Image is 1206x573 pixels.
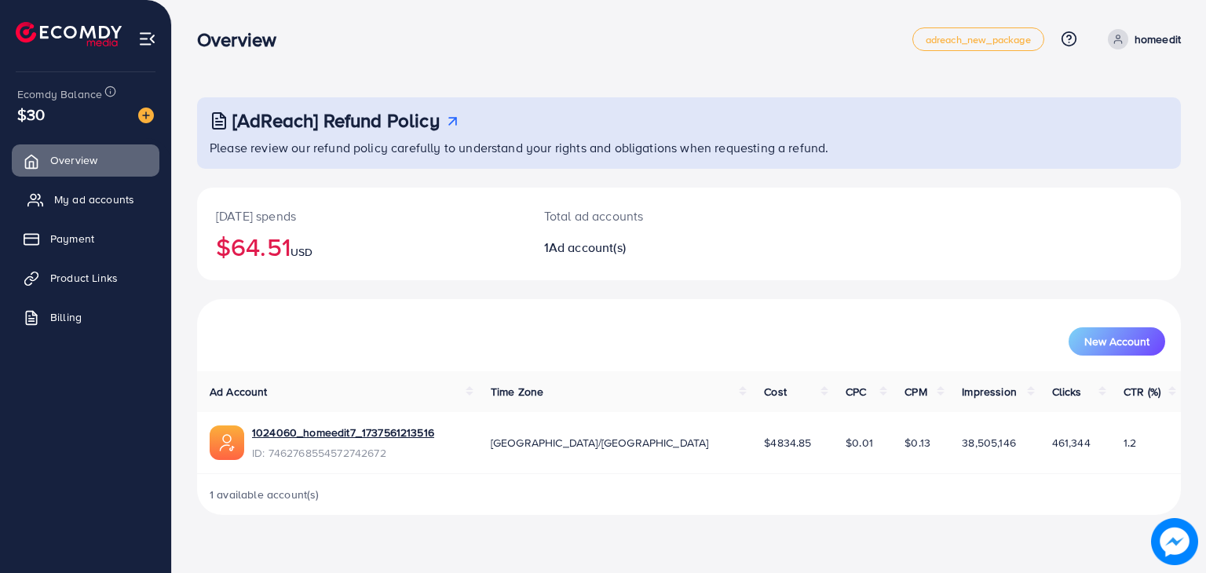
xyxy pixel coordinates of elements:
[50,309,82,325] span: Billing
[17,86,102,102] span: Ecomdy Balance
[252,445,434,461] span: ID: 7462768554572742672
[210,425,244,460] img: ic-ads-acc.e4c84228.svg
[50,152,97,168] span: Overview
[1135,30,1181,49] p: homeedit
[962,435,1016,451] span: 38,505,146
[549,239,626,256] span: Ad account(s)
[216,232,506,261] h2: $64.51
[12,184,159,215] a: My ad accounts
[138,30,156,48] img: menu
[1124,384,1160,400] span: CTR (%)
[846,435,873,451] span: $0.01
[1069,327,1165,356] button: New Account
[54,192,134,207] span: My ad accounts
[491,435,709,451] span: [GEOGRAPHIC_DATA]/[GEOGRAPHIC_DATA]
[1102,29,1181,49] a: homeedit
[50,270,118,286] span: Product Links
[1084,336,1149,347] span: New Account
[904,435,930,451] span: $0.13
[926,35,1031,45] span: adreach_new_package
[12,301,159,333] a: Billing
[1151,518,1198,565] img: image
[544,240,752,255] h2: 1
[16,22,122,46] img: logo
[291,244,312,260] span: USD
[17,103,45,126] span: $30
[491,384,543,400] span: Time Zone
[12,262,159,294] a: Product Links
[210,384,268,400] span: Ad Account
[962,384,1017,400] span: Impression
[544,206,752,225] p: Total ad accounts
[764,384,787,400] span: Cost
[210,487,320,502] span: 1 available account(s)
[252,425,434,440] a: 1024060_homeedit7_1737561213516
[197,28,289,51] h3: Overview
[12,223,159,254] a: Payment
[1124,435,1136,451] span: 1.2
[138,108,154,123] img: image
[1052,384,1082,400] span: Clicks
[12,144,159,176] a: Overview
[210,138,1171,157] p: Please review our refund policy carefully to understand your rights and obligations when requesti...
[232,109,440,132] h3: [AdReach] Refund Policy
[1052,435,1091,451] span: 461,344
[912,27,1044,51] a: adreach_new_package
[50,231,94,246] span: Payment
[904,384,926,400] span: CPM
[216,206,506,225] p: [DATE] spends
[764,435,811,451] span: $4834.85
[846,384,866,400] span: CPC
